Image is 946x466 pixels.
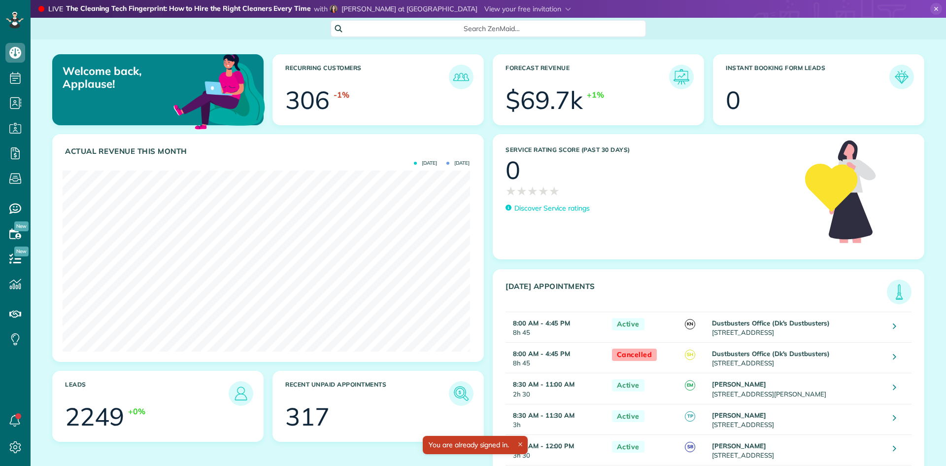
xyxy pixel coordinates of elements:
span: [DATE] [414,161,437,166]
span: ★ [549,182,560,200]
p: Welcome back, Applause! [63,65,196,91]
td: 8h 45 [506,312,607,343]
strong: [PERSON_NAME] [712,442,766,450]
span: TP [685,411,695,422]
span: ★ [538,182,549,200]
td: [STREET_ADDRESS] [709,404,885,434]
span: [DATE] [446,161,470,166]
td: [STREET_ADDRESS] [709,312,885,343]
strong: 8:30 AM - 11:00 AM [513,380,574,388]
h3: Instant Booking Form Leads [726,65,889,89]
span: SB [685,442,695,452]
div: 0 [726,88,741,112]
p: Discover Service ratings [514,203,590,214]
div: +1% [587,89,604,101]
span: ★ [527,182,538,200]
strong: 8:00 AM - 4:45 PM [513,350,570,358]
img: icon_forecast_revenue-8c13a41c7ed35a8dcfafea3cbb826a0462acb37728057bba2d056411b612bbbe.png [672,67,691,87]
div: 306 [285,88,330,112]
span: Active [612,410,644,423]
span: New [14,247,29,256]
span: [PERSON_NAME] at [GEOGRAPHIC_DATA] [341,4,477,13]
td: [STREET_ADDRESS][PERSON_NAME] [709,373,885,404]
span: with [314,4,328,13]
strong: [PERSON_NAME] [712,380,766,388]
span: SH [685,350,695,360]
div: 2249 [65,404,124,429]
span: Cancelled [612,349,657,361]
strong: Dustbusters Office (Dk's Dustbusters) [712,350,830,358]
td: [STREET_ADDRESS] [709,434,885,465]
strong: 8:30 AM - 11:30 AM [513,411,574,419]
strong: 8:00 AM - 4:45 PM [513,319,570,327]
a: Discover Service ratings [506,203,590,214]
strong: 8:30 AM - 12:00 PM [513,442,574,450]
img: icon_leads-1bed01f49abd5b7fead27621c3d59655bb73ed531f8eeb49469d10e621d6b896.png [231,384,251,403]
div: 317 [285,404,330,429]
strong: The Cleaning Tech Fingerprint: How to Hire the Right Cleaners Every Time [66,4,311,14]
h3: Recurring Customers [285,65,449,89]
td: [STREET_ADDRESS] [709,343,885,373]
img: libby-de-lucien-77da18b5e327069b8864256f4561c058dd9510108410bc45ca77b9bc9613edd4.jpg [330,5,338,13]
td: 2h 30 [506,373,607,404]
div: +0% [128,406,145,417]
h3: Service Rating score (past 30 days) [506,146,795,153]
span: Active [612,318,644,330]
span: EM [685,380,695,391]
div: You are already signed in. [423,436,528,454]
img: icon_todays_appointments-901f7ab196bb0bea1936b74009e4eb5ffbc2d2711fa7634e0d609ed5ef32b18b.png [889,282,909,302]
h3: Forecast Revenue [506,65,669,89]
td: 3h 30 [506,434,607,465]
strong: Dustbusters Office (Dk's Dustbusters) [712,319,830,327]
div: 0 [506,158,520,182]
h3: Recent unpaid appointments [285,381,449,406]
h3: Leads [65,381,229,406]
span: ★ [516,182,527,200]
h3: [DATE] Appointments [506,282,887,304]
h3: Actual Revenue this month [65,147,473,156]
img: dashboard_welcome-42a62b7d889689a78055ac9021e634bf52bae3f8056760290aed330b23ab8690.png [171,43,267,139]
img: icon_form_leads-04211a6a04a5b2264e4ee56bc0799ec3eb69b7e499cbb523a139df1d13a81ae0.png [892,67,912,87]
img: icon_recurring_customers-cf858462ba22bcd05b5a5880d41d6543d210077de5bb9ebc9590e49fd87d84ed.png [451,67,471,87]
span: New [14,221,29,231]
span: Active [612,441,644,453]
img: icon_unpaid_appointments-47b8ce3997adf2238b356f14209ab4cced10bd1f174958f3ca8f1d0dd7fffeee.png [451,384,471,403]
strong: [PERSON_NAME] [712,411,766,419]
span: Active [612,379,644,392]
td: 8h 45 [506,343,607,373]
span: KN [685,319,695,329]
td: 3h [506,404,607,434]
span: ★ [506,182,516,200]
div: $69.7k [506,88,583,112]
div: -1% [334,89,349,101]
